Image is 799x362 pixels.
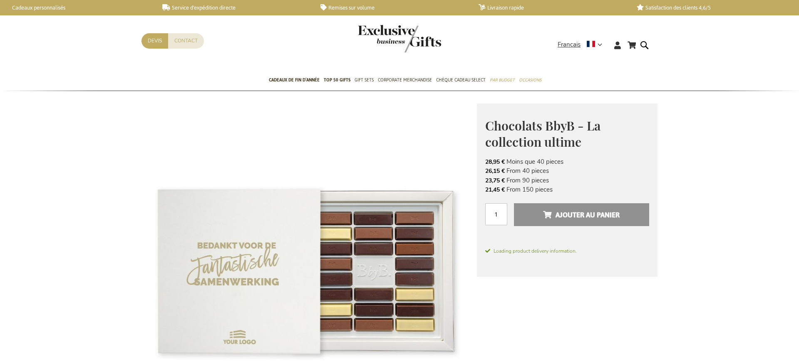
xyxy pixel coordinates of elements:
a: Satisfaction des clients 4,6/5 [637,4,782,11]
a: store logo [358,25,399,52]
a: Remises sur volume [320,4,465,11]
span: Loading product delivery information. [485,247,649,255]
span: Gift Sets [355,76,374,84]
a: Corporate Merchandise [378,70,432,91]
li: Moins que 40 pieces [485,157,649,166]
span: 28,95 € [485,158,505,166]
a: Contact [168,33,204,49]
input: Qté [485,203,507,225]
span: 21,45 € [485,186,505,194]
a: Par budget [490,70,515,91]
a: Gift Sets [355,70,374,91]
a: Chèque Cadeau Select [436,70,486,91]
span: Occasions [519,76,541,84]
span: Corporate Merchandise [378,76,432,84]
span: Cadeaux de fin d’année [269,76,320,84]
span: TOP 50 Gifts [324,76,350,84]
span: Français [558,40,581,49]
img: Exclusive Business gifts logo [358,25,441,52]
span: Chocolats BbyB - La collection ultime [485,117,600,150]
span: Chèque Cadeau Select [436,76,486,84]
li: From 40 pieces [485,166,649,175]
span: 26,15 € [485,167,505,175]
a: Devis [141,33,168,49]
a: Service d'expédition directe [162,4,307,11]
span: Par budget [490,76,515,84]
li: From 150 pieces [485,185,649,194]
a: TOP 50 Gifts [324,70,350,91]
a: Cadeaux personnalisés [4,4,149,11]
a: Cadeaux de fin d’année [269,70,320,91]
li: From 90 pieces [485,176,649,185]
span: 23,75 € [485,177,505,185]
a: Occasions [519,70,541,91]
a: Livraison rapide [479,4,623,11]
